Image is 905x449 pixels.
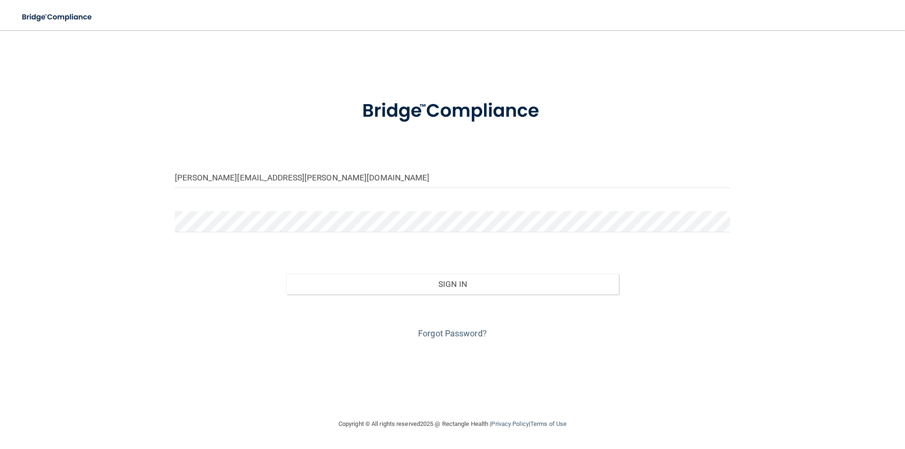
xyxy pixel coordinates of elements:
[343,87,562,136] img: bridge_compliance_login_screen.278c3ca4.svg
[175,167,730,188] input: Email
[286,274,619,294] button: Sign In
[491,420,528,427] a: Privacy Policy
[14,8,101,27] img: bridge_compliance_login_screen.278c3ca4.svg
[418,328,487,338] a: Forgot Password?
[280,409,625,439] div: Copyright © All rights reserved 2025 @ Rectangle Health | |
[530,420,567,427] a: Terms of Use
